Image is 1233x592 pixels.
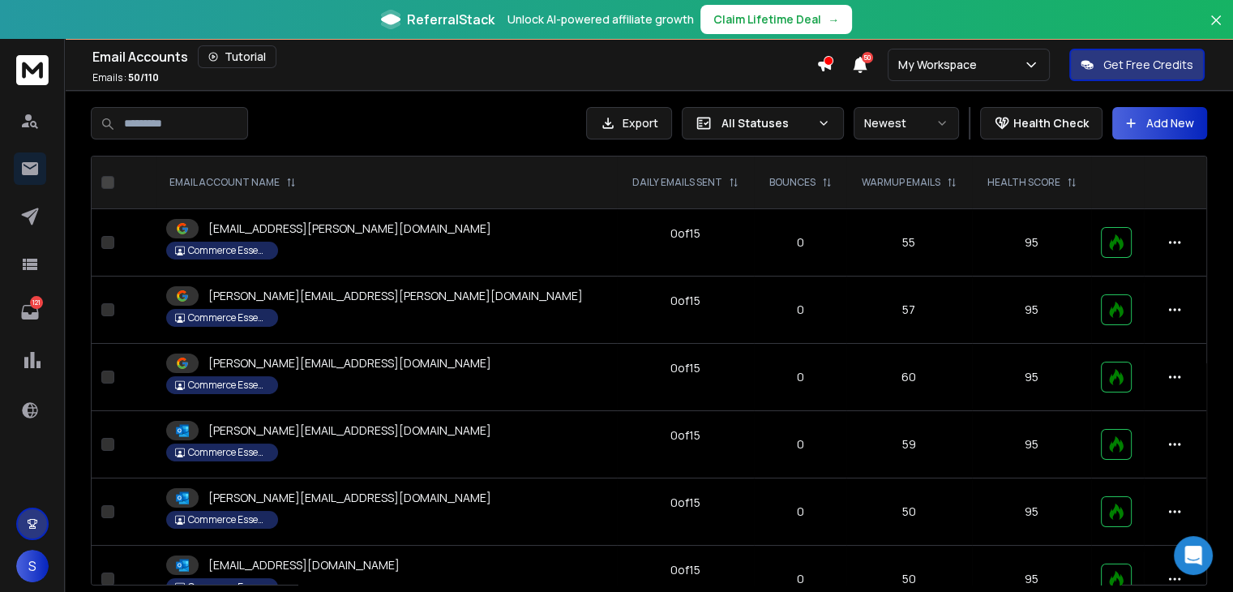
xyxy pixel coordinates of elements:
[846,344,972,411] td: 60
[972,411,1092,478] td: 95
[92,45,816,68] div: Email Accounts
[198,45,276,68] button: Tutorial
[972,277,1092,344] td: 95
[764,436,836,453] p: 0
[846,411,972,478] td: 59
[854,107,959,139] button: Newest
[188,446,269,459] p: Commerce Essentials
[862,52,873,63] span: 50
[1205,10,1227,49] button: Close banner
[208,557,400,573] p: [EMAIL_ADDRESS][DOMAIN_NAME]
[764,571,836,587] p: 0
[987,176,1060,189] p: HEALTH SCORE
[188,513,269,526] p: Commerce Essentials
[1112,107,1207,139] button: Add New
[16,550,49,582] button: S
[208,423,491,439] p: [PERSON_NAME][EMAIL_ADDRESS][DOMAIN_NAME]
[670,562,700,578] div: 0 of 15
[632,176,722,189] p: DAILY EMAILS SENT
[169,176,296,189] div: EMAIL ACCOUNT NAME
[30,296,43,309] p: 121
[764,302,836,318] p: 0
[208,355,491,371] p: [PERSON_NAME][EMAIL_ADDRESS][DOMAIN_NAME]
[846,209,972,277] td: 55
[764,369,836,385] p: 0
[208,490,491,506] p: [PERSON_NAME][EMAIL_ADDRESS][DOMAIN_NAME]
[898,57,983,73] p: My Workspace
[769,176,816,189] p: BOUNCES
[1013,115,1089,131] p: Health Check
[507,11,694,28] p: Unlock AI-powered affiliate growth
[670,495,700,511] div: 0 of 15
[846,478,972,546] td: 50
[980,107,1102,139] button: Health Check
[128,71,159,84] span: 50 / 110
[1069,49,1205,81] button: Get Free Credits
[208,288,583,304] p: [PERSON_NAME][EMAIL_ADDRESS][PERSON_NAME][DOMAIN_NAME]
[208,221,491,237] p: [EMAIL_ADDRESS][PERSON_NAME][DOMAIN_NAME]
[764,234,836,251] p: 0
[92,71,159,84] p: Emails :
[670,225,700,242] div: 0 of 15
[188,379,269,392] p: Commerce Essentials
[972,209,1092,277] td: 95
[670,427,700,444] div: 0 of 15
[828,11,839,28] span: →
[670,293,700,309] div: 0 of 15
[188,311,269,324] p: Commerce Essentials
[846,277,972,344] td: 57
[407,10,494,29] span: ReferralStack
[700,5,852,34] button: Claim Lifetime Deal→
[972,344,1092,411] td: 95
[764,504,836,520] p: 0
[1103,57,1193,73] p: Get Free Credits
[188,244,269,257] p: Commerce Essentials
[14,296,46,328] a: 121
[586,107,672,139] button: Export
[670,360,700,376] div: 0 of 15
[972,478,1092,546] td: 95
[862,176,940,189] p: WARMUP EMAILS
[1174,536,1213,575] div: Open Intercom Messenger
[721,115,811,131] p: All Statuses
